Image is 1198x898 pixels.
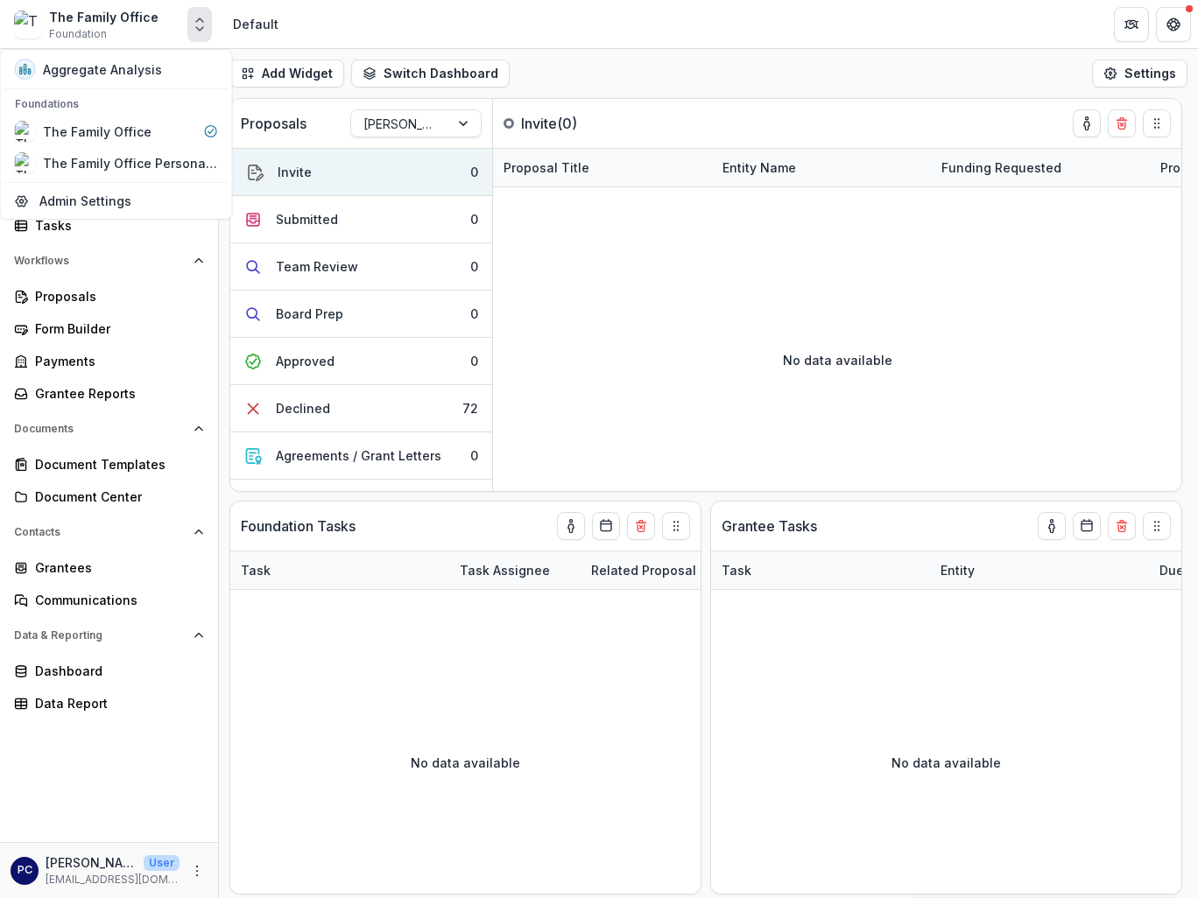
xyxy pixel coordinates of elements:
p: No data available [411,754,520,772]
div: Related Proposal [581,551,800,589]
a: Dashboard [7,656,211,685]
button: Team Review0 [230,243,492,291]
div: The Family Office [49,8,159,26]
button: toggle-assigned-to-me [557,512,585,540]
button: Calendar [1073,512,1101,540]
a: Data Report [7,689,211,718]
div: Funding Requested [931,149,1150,186]
button: Delete card [1108,512,1136,540]
button: Calendar [592,512,620,540]
div: Team Review [276,257,358,276]
div: Entity Name [712,149,931,186]
div: Data Report [35,694,197,712]
div: Approved [276,352,335,370]
div: 0 [470,210,478,228]
button: Delete card [1108,109,1136,137]
div: Tasks [35,216,197,235]
button: Board Prep0 [230,291,492,338]
button: Invite0 [230,149,492,196]
div: Document Center [35,488,197,506]
a: Form Builder [7,314,211,343]
div: Proposal Title [493,158,600,177]
button: Declined72 [230,385,492,432]
a: Document Center [7,482,211,511]
button: Add Widget [229,60,344,88]
img: The Family Office [14,11,42,39]
button: Drag [1143,109,1171,137]
div: Grantees [35,558,197,577]
button: Open Workflows [7,247,211,275]
button: toggle-assigned-to-me [1073,109,1101,137]
div: Proposal Title [493,149,712,186]
div: Entity [930,551,1149,589]
p: No data available [783,351,892,369]
button: Open entity switcher [187,7,212,42]
div: 72 [462,399,478,417]
div: 0 [470,257,478,276]
p: User [144,855,180,871]
div: Task [230,561,281,579]
div: Task Assignee [449,561,560,579]
button: Get Help [1156,7,1191,42]
button: More [187,860,208,881]
div: Invite [278,163,312,181]
div: Entity Name [712,158,807,177]
button: Open Contacts [7,518,211,546]
a: Grantees [7,553,211,582]
a: Tasks [7,211,211,240]
a: Document Templates [7,450,211,479]
button: Submitted0 [230,196,492,243]
div: Default [233,15,278,33]
div: Payments [35,352,197,370]
button: Delete card [627,512,655,540]
span: Foundation [49,26,107,42]
p: Invite ( 0 ) [521,113,652,134]
div: Task [711,551,930,589]
div: Agreements / Grant Letters [276,446,441,465]
span: Workflows [14,255,187,267]
div: Dashboard [35,662,197,680]
p: No data available [891,754,1001,772]
span: Contacts [14,526,187,538]
div: Funding Requested [931,158,1072,177]
div: 0 [470,352,478,370]
div: Communications [35,591,197,609]
div: Proposals [35,287,197,305]
div: Submitted [276,210,338,228]
button: Partners [1114,7,1149,42]
div: Task [230,551,449,589]
div: Document Templates [35,455,197,474]
div: Task Assignee [449,551,581,589]
div: 0 [470,446,478,465]
span: Documents [14,423,187,435]
button: Settings [1092,60,1187,88]
button: Switch Dashboard [351,60,510,88]
div: Pam Carris [18,865,32,876]
p: [PERSON_NAME] [46,853,137,872]
button: Open Documents [7,415,211,443]
a: Communications [7,586,211,614]
button: Drag [1143,512,1171,540]
div: Form Builder [35,319,197,338]
button: Drag [662,512,690,540]
div: 0 [470,305,478,323]
a: Proposals [7,282,211,311]
div: Board Prep [276,305,343,323]
div: Entity [930,561,985,579]
div: Related Proposal [581,561,707,579]
div: 0 [470,163,478,181]
div: Task [711,561,762,579]
div: Declined [276,399,330,417]
button: Approved0 [230,338,492,385]
button: Agreements / Grant Letters0 [230,432,492,480]
nav: breadcrumb [226,11,285,37]
a: Payments [7,347,211,375]
p: [EMAIL_ADDRESS][DOMAIN_NAME] [46,872,180,887]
